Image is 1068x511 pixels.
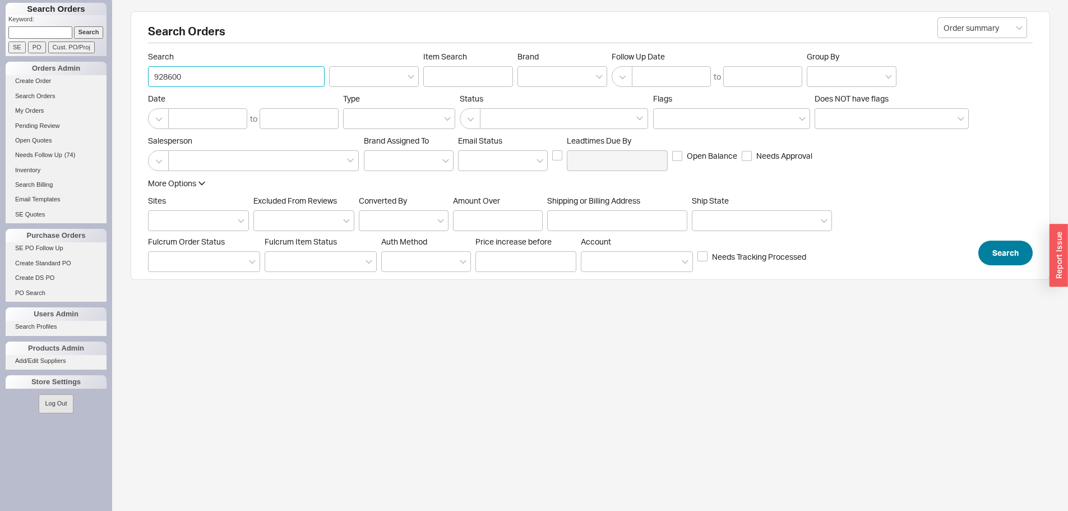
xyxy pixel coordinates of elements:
svg: open menu [1016,26,1023,30]
span: Follow Up Date [612,52,802,62]
span: Status [460,94,649,104]
span: Search [148,52,325,62]
div: Purchase Orders [6,229,107,242]
span: Excluded From Reviews [253,196,337,205]
a: Search Profiles [6,321,107,333]
input: Ship State [698,214,706,227]
span: Group By [807,52,839,61]
input: Cust. PO/Proj [48,42,95,53]
span: Fulcrum Order Status [148,237,225,246]
span: Item Search [423,52,513,62]
div: Orders Admin [6,62,107,75]
div: to [714,71,721,82]
input: Open Balance [672,151,682,161]
span: Does NOT have flags [815,94,889,103]
input: SE [8,42,26,53]
div: Users Admin [6,307,107,321]
div: Products Admin [6,342,107,355]
a: Create Standard PO [6,257,107,269]
input: Item Search [423,66,513,87]
span: Open Balance [687,150,737,162]
span: Type [343,94,360,103]
span: Pending Review [15,122,60,129]
svg: open menu [442,159,449,163]
svg: open menu [343,219,350,223]
span: Needs Approval [756,150,812,162]
span: Sites [148,196,166,205]
h1: Search Orders [6,3,107,15]
div: Store Settings [6,375,107,389]
span: Brand Assigned To [364,136,429,145]
span: Date [148,94,339,104]
a: SE PO Follow Up [6,242,107,254]
a: Needs Follow Up(74) [6,149,107,161]
input: Type [349,112,357,125]
span: Fulcrum Item Status [265,237,337,246]
button: Search [978,241,1033,265]
div: to [250,113,257,125]
a: Search Orders [6,90,107,102]
input: Sites [154,214,162,227]
a: SE Quotes [6,209,107,220]
span: Account [581,237,611,246]
span: Brand [517,52,539,61]
span: Salesperson [148,136,359,146]
svg: open menu [537,159,543,163]
svg: open menu [885,75,892,79]
a: Add/Edit Suppliers [6,355,107,367]
p: Keyword: [8,15,107,26]
input: Select... [937,17,1027,38]
svg: open menu [437,219,444,223]
input: Fulcrum Item Status [271,255,279,268]
input: Search [148,66,325,87]
span: Shipping or Billing Address [547,196,687,206]
span: Flags [653,94,672,103]
button: Log Out [39,394,73,413]
input: Search [74,26,104,38]
input: Auth Method [387,255,395,268]
a: My Orders [6,105,107,117]
svg: open menu [682,260,688,264]
button: More Options [148,178,205,189]
a: Inventory [6,164,107,176]
svg: open menu [408,75,414,79]
span: Needs Follow Up [15,151,62,158]
input: Amount Over [453,210,543,231]
input: PO [28,42,46,53]
input: Does NOT have flags [821,112,829,125]
input: Fulcrum Order Status [154,255,162,268]
input: Flags [659,112,667,125]
span: Amount Over [453,196,543,206]
a: Open Quotes [6,135,107,146]
a: Pending Review [6,120,107,132]
input: Brand [524,70,531,83]
span: Price increase before [475,237,576,247]
input: Needs Tracking Processed [697,251,708,261]
input: Shipping or Billing Address [547,210,687,231]
h2: Search Orders [148,26,1033,43]
span: Leadtimes Due By [567,136,668,146]
div: More Options [148,178,196,189]
a: Create DS PO [6,272,107,284]
input: Needs Approval [742,151,752,161]
a: Create Order [6,75,107,87]
span: Search [992,246,1019,260]
span: Em ​ ail Status [458,136,502,145]
a: Email Templates [6,194,107,205]
a: PO Search [6,287,107,299]
span: Converted By [359,196,407,205]
a: Search Billing [6,179,107,191]
span: ( 74 ) [64,151,76,158]
span: Auth Method [381,237,427,246]
span: Needs Tracking Processed [712,251,806,263]
span: Ship State [692,196,729,205]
